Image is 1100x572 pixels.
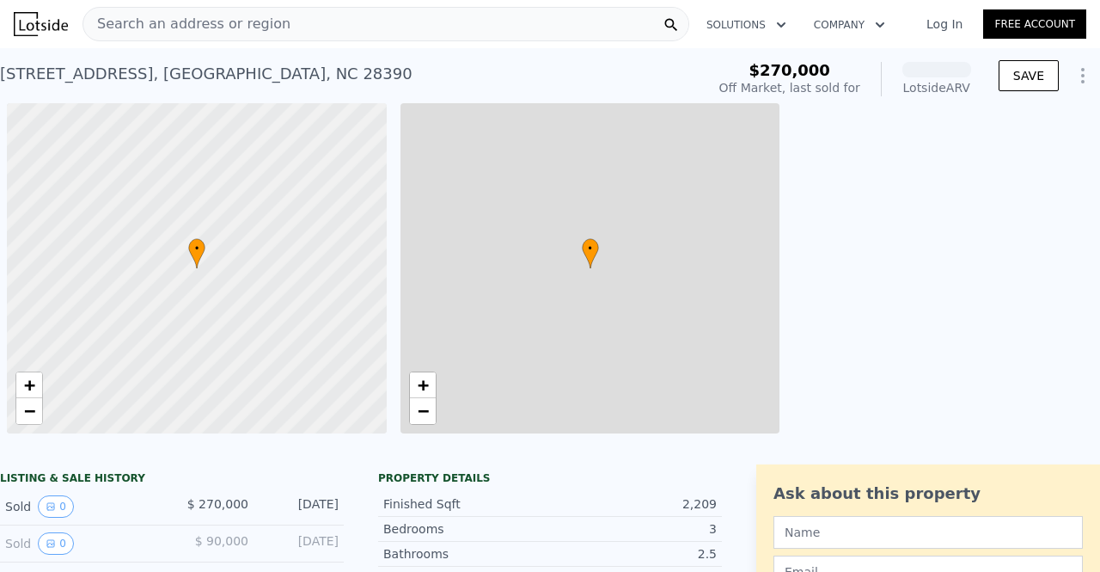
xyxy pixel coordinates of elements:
[749,61,830,79] span: $270,000
[582,241,599,256] span: •
[5,532,158,555] div: Sold
[195,534,248,548] span: $ 90,000
[550,520,717,538] div: 3
[800,9,899,40] button: Company
[24,374,35,396] span: +
[1066,58,1100,93] button: Show Options
[16,372,42,398] a: Zoom in
[378,471,722,485] div: Property details
[906,15,983,33] a: Log In
[693,9,800,40] button: Solutions
[417,400,428,421] span: −
[187,497,248,511] span: $ 270,000
[383,545,550,563] div: Bathrooms
[999,60,1059,91] button: SAVE
[582,238,599,268] div: •
[417,374,428,396] span: +
[719,79,860,96] div: Off Market, last sold for
[5,495,158,518] div: Sold
[383,495,550,513] div: Finished Sqft
[262,532,339,555] div: [DATE]
[983,9,1086,39] a: Free Account
[410,372,436,398] a: Zoom in
[83,14,290,34] span: Search an address or region
[24,400,35,421] span: −
[188,238,205,268] div: •
[773,516,1083,549] input: Name
[410,398,436,424] a: Zoom out
[188,241,205,256] span: •
[550,545,717,563] div: 2.5
[902,79,971,96] div: Lotside ARV
[550,495,717,513] div: 2,209
[38,495,74,518] button: View historical data
[773,482,1083,506] div: Ask about this property
[16,398,42,424] a: Zoom out
[262,495,339,518] div: [DATE]
[38,532,74,555] button: View historical data
[383,520,550,538] div: Bedrooms
[14,12,68,36] img: Lotside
